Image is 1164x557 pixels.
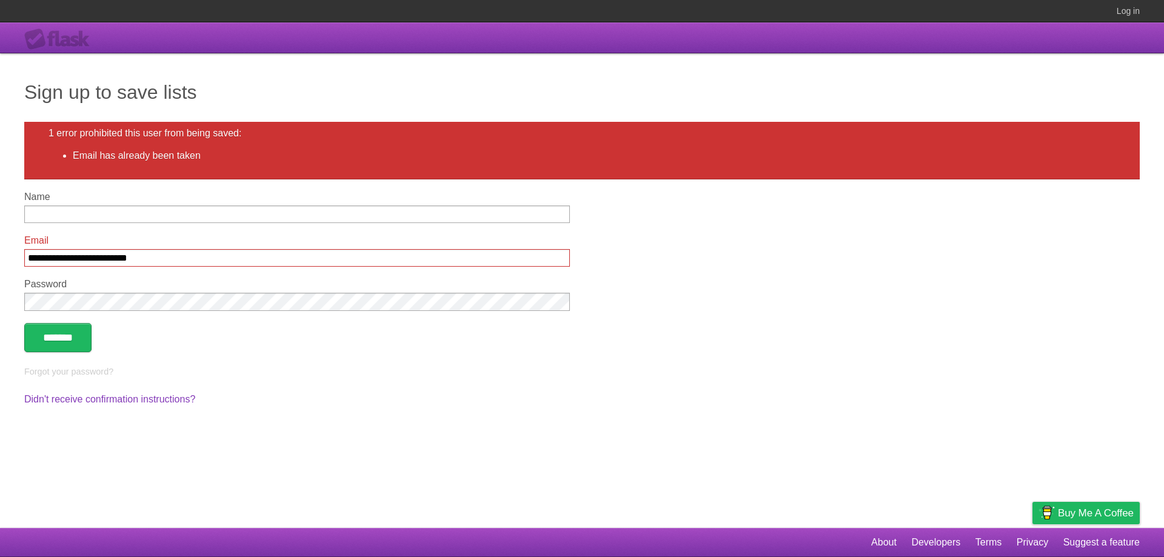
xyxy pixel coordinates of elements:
a: Buy me a coffee [1032,502,1140,524]
img: Buy me a coffee [1039,502,1055,523]
a: Forgot your password? [24,367,113,376]
a: About [871,531,897,554]
label: Password [24,279,570,290]
div: Flask [24,28,97,50]
h1: Sign up to save lists [24,78,1140,107]
label: Name [24,192,570,202]
a: Developers [911,531,960,554]
label: Email [24,235,570,246]
a: Terms [975,531,1002,554]
li: Email has already been taken [73,148,1115,163]
a: Privacy [1017,531,1048,554]
a: Didn't receive confirmation instructions? [24,394,195,404]
span: Buy me a coffee [1058,502,1134,524]
a: Suggest a feature [1063,531,1140,554]
h2: 1 error prohibited this user from being saved: [48,128,1115,139]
